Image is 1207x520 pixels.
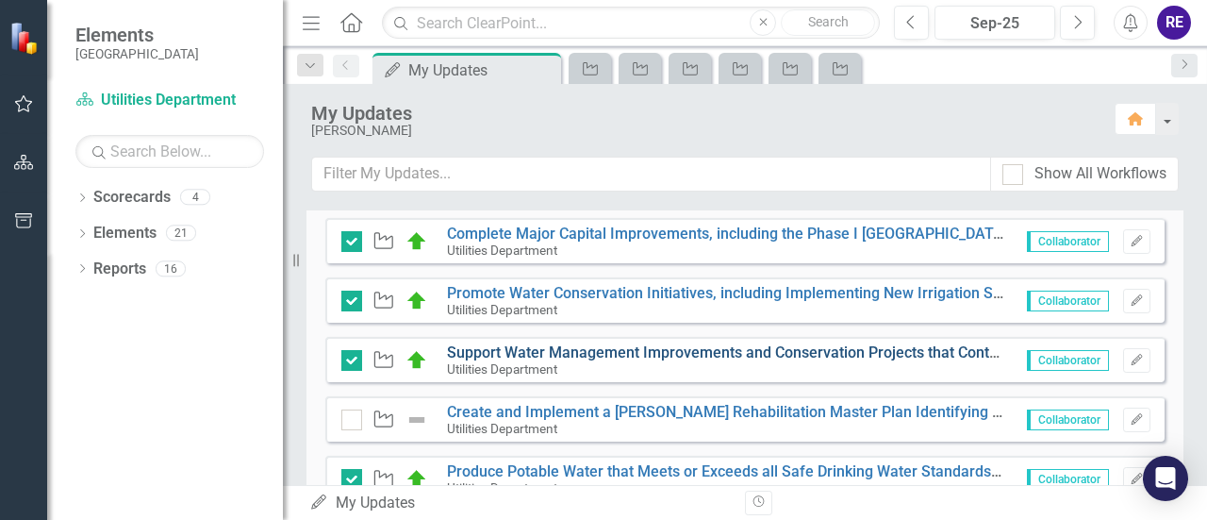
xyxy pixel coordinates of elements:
[1027,410,1109,430] span: Collaborator
[93,223,157,244] a: Elements
[405,409,428,431] img: Not Defined
[1027,291,1109,311] span: Collaborator
[447,302,557,317] small: Utilities Department
[1027,469,1109,490] span: Collaborator
[75,90,264,111] a: Utilities Department
[405,230,428,253] img: On Schedule or Complete
[180,190,210,206] div: 4
[93,259,146,280] a: Reports
[1143,456,1188,501] div: Open Intercom Messenger
[781,9,875,36] button: Search
[447,361,557,377] small: Utilities Department
[75,135,264,168] input: Search Below...
[311,157,991,192] input: Filter My Updates...
[1157,6,1191,40] button: RE
[447,480,557,495] small: Utilities Department
[93,187,171,209] a: Scorecards
[1034,163,1166,185] div: Show All Workflows
[405,349,428,372] img: On Schedule or Complete
[75,46,199,61] small: [GEOGRAPHIC_DATA]
[808,14,849,29] span: Search
[166,226,196,242] div: 21
[934,6,1055,40] button: Sep-25
[447,421,557,436] small: Utilities Department
[311,124,1096,138] div: [PERSON_NAME]
[447,243,557,258] small: Utilities Department
[156,260,186,277] div: 16
[408,59,556,82] div: My Updates
[405,468,428,491] img: On Schedule or Complete
[309,493,731,514] div: My Updates
[382,7,880,40] input: Search ClearPoint...
[1027,231,1109,252] span: Collaborator
[405,290,428,312] img: On Schedule or Complete
[1027,350,1109,371] span: Collaborator
[941,12,1049,35] div: Sep-25
[75,24,199,46] span: Elements
[9,22,42,55] img: ClearPoint Strategy
[311,103,1096,124] div: My Updates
